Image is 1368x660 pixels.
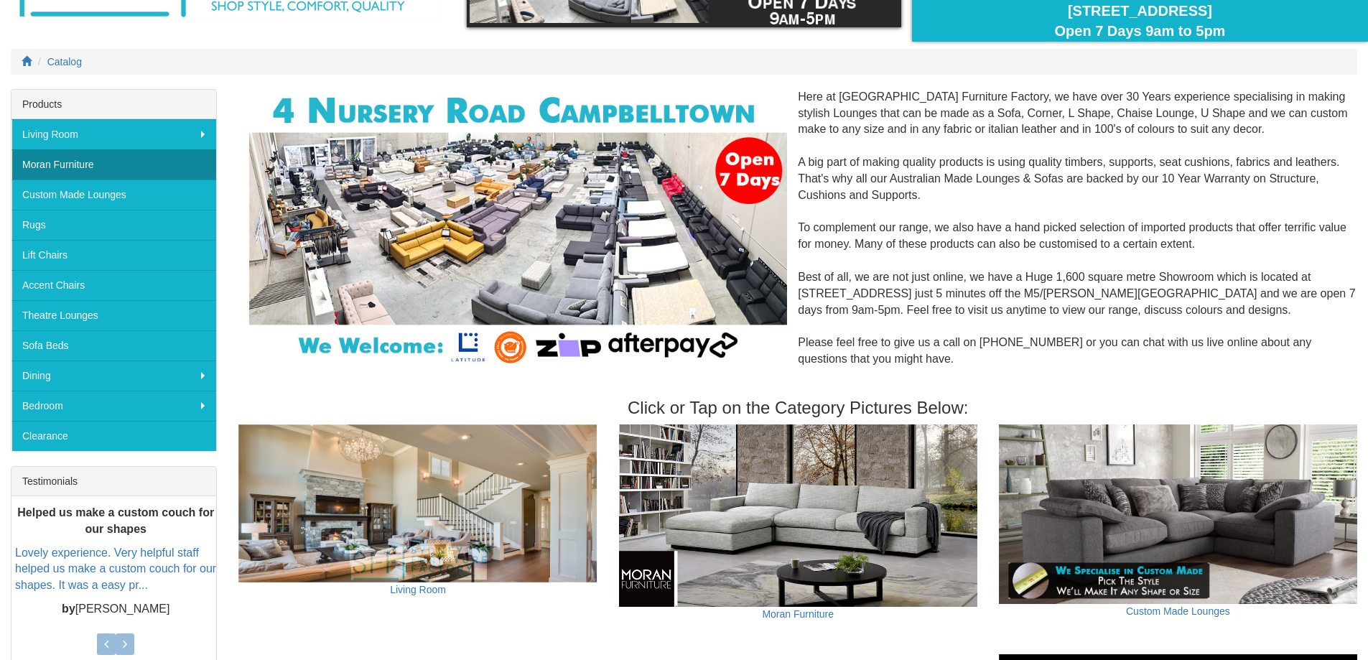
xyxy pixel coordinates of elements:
a: Theatre Lounges [11,300,216,330]
a: Lift Chairs [11,240,216,270]
img: Living Room [238,424,597,582]
a: Moran Furniture [762,608,834,620]
div: Testimonials [11,467,216,496]
div: Here at [GEOGRAPHIC_DATA] Furniture Factory, we have over 30 Years experience specialising in mak... [238,89,1357,384]
a: Lovely experience. Very helpful staff helped us make a custom couch for our shapes. It was a easy... [15,547,216,592]
a: Custom Made Lounges [11,180,216,210]
p: [PERSON_NAME] [15,602,216,618]
a: Living Room [390,584,446,595]
a: Custom Made Lounges [1126,605,1230,617]
a: Sofa Beds [11,330,216,361]
a: Dining [11,361,216,391]
a: Rugs [11,210,216,240]
img: Corner Modular Lounges [249,89,787,368]
img: Moran Furniture [619,424,977,606]
a: Catalog [47,56,82,68]
b: by [62,603,75,615]
a: Accent Chairs [11,270,216,300]
a: Living Room [11,119,216,149]
h3: Click or Tap on the Category Pictures Below: [238,399,1357,417]
a: Moran Furniture [11,149,216,180]
b: Helped us make a custom couch for our shapes [17,506,214,535]
div: Products [11,90,216,119]
a: Clearance [11,421,216,451]
img: Custom Made Lounges [999,424,1357,604]
a: Bedroom [11,391,216,421]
